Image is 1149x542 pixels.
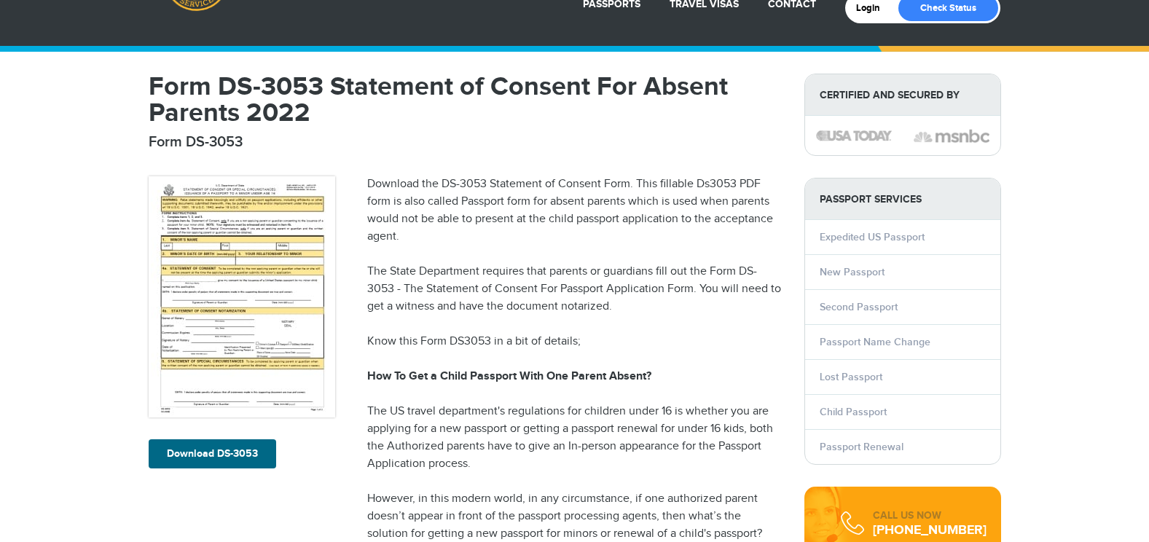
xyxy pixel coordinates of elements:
p: Download the DS-3053 Statement of Consent Form. This fillable Ds3053 PDF form is also called Pass... [367,176,783,246]
strong: PASSPORT SERVICES [805,178,1000,220]
a: Passport Renewal [820,441,903,453]
img: DS-3053 [149,176,335,417]
h2: Form DS-3053 [149,133,783,151]
a: Passport Name Change [820,336,930,348]
img: image description [914,127,989,145]
img: image description [816,130,892,141]
a: Lost Passport [820,371,882,383]
div: [PHONE_NUMBER] [873,523,987,538]
p: The US travel department's regulations for children under 16 is whether you are applying for a ne... [367,403,783,473]
a: Download DS-3053 [149,439,276,468]
a: Login [856,2,890,14]
p: Know this Form DS3053 in a bit of details; [367,333,783,350]
div: CALL US NOW [873,508,987,523]
p: The State Department requires that parents or guardians fill out the Form DS-3053 - The Statement... [367,263,783,315]
a: New Passport [820,266,885,278]
strong: How To Get a Child Passport With One Parent Absent? [367,369,651,383]
a: Second Passport [820,301,898,313]
strong: Certified and Secured by [805,74,1000,116]
h1: Form DS-3053 Statement of Consent For Absent Parents 2022 [149,74,783,126]
a: Expedited US Passport [820,231,925,243]
a: Child Passport [820,406,887,418]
